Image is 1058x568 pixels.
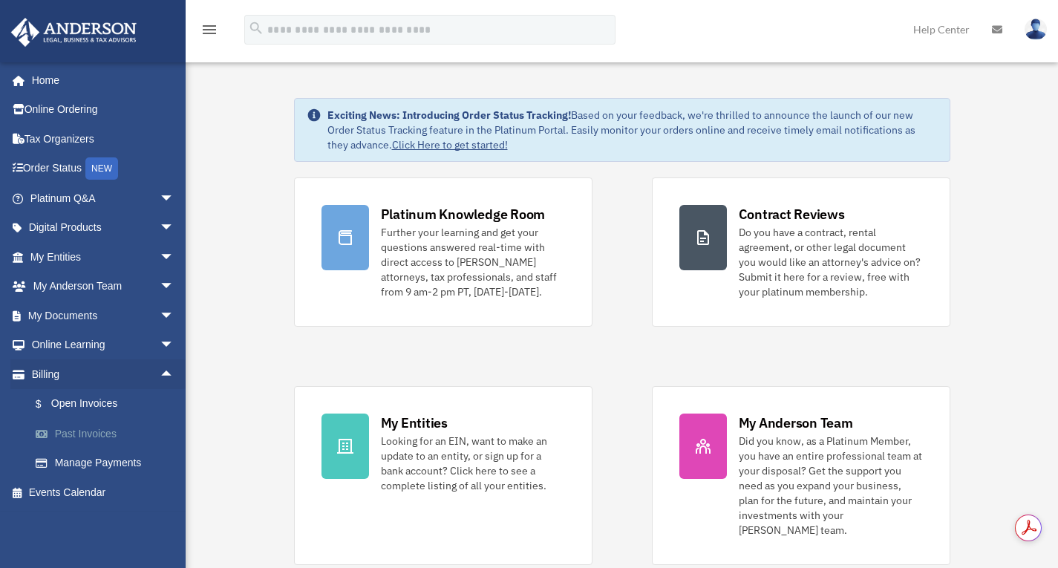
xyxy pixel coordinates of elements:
a: My Entities Looking for an EIN, want to make an update to an entity, or sign up for a bank accoun... [294,386,592,565]
div: My Anderson Team [739,414,853,432]
span: arrow_drop_down [160,213,189,244]
a: Tax Organizers [10,124,197,154]
div: My Entities [381,414,448,432]
a: Online Learningarrow_drop_down [10,330,197,360]
div: Further your learning and get your questions answered real-time with direct access to [PERSON_NAM... [381,225,565,299]
a: My Documentsarrow_drop_down [10,301,197,330]
a: My Anderson Team Did you know, as a Platinum Member, you have an entire professional team at your... [652,386,950,565]
a: My Entitiesarrow_drop_down [10,242,197,272]
a: Order StatusNEW [10,154,197,184]
div: Do you have a contract, rental agreement, or other legal document you would like an attorney's ad... [739,225,923,299]
span: $ [44,395,51,414]
a: Platinum Q&Aarrow_drop_down [10,183,197,213]
a: My Anderson Teamarrow_drop_down [10,272,197,301]
img: Anderson Advisors Platinum Portal [7,18,141,47]
img: User Pic [1025,19,1047,40]
a: menu [200,26,218,39]
div: Looking for an EIN, want to make an update to an entity, or sign up for a bank account? Click her... [381,434,565,493]
div: Did you know, as a Platinum Member, you have an entire professional team at your disposal? Get th... [739,434,923,538]
a: Digital Productsarrow_drop_down [10,213,197,243]
i: menu [200,21,218,39]
a: Manage Payments [21,448,197,478]
div: Based on your feedback, we're thrilled to announce the launch of our new Order Status Tracking fe... [327,108,938,152]
a: Click Here to get started! [392,138,508,151]
span: arrow_drop_down [160,183,189,214]
a: Billingarrow_drop_up [10,359,197,389]
div: NEW [85,157,118,180]
div: Platinum Knowledge Room [381,205,546,223]
a: Past Invoices [21,419,197,448]
a: Home [10,65,189,95]
a: Online Ordering [10,95,197,125]
span: arrow_drop_down [160,330,189,361]
i: search [248,20,264,36]
a: Contract Reviews Do you have a contract, rental agreement, or other legal document you would like... [652,177,950,327]
span: arrow_drop_up [160,359,189,390]
a: $Open Invoices [21,389,197,420]
a: Events Calendar [10,477,197,507]
span: arrow_drop_down [160,242,189,272]
a: Platinum Knowledge Room Further your learning and get your questions answered real-time with dire... [294,177,592,327]
strong: Exciting News: Introducing Order Status Tracking! [327,108,571,122]
span: arrow_drop_down [160,301,189,331]
div: Contract Reviews [739,205,845,223]
span: arrow_drop_down [160,272,189,302]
